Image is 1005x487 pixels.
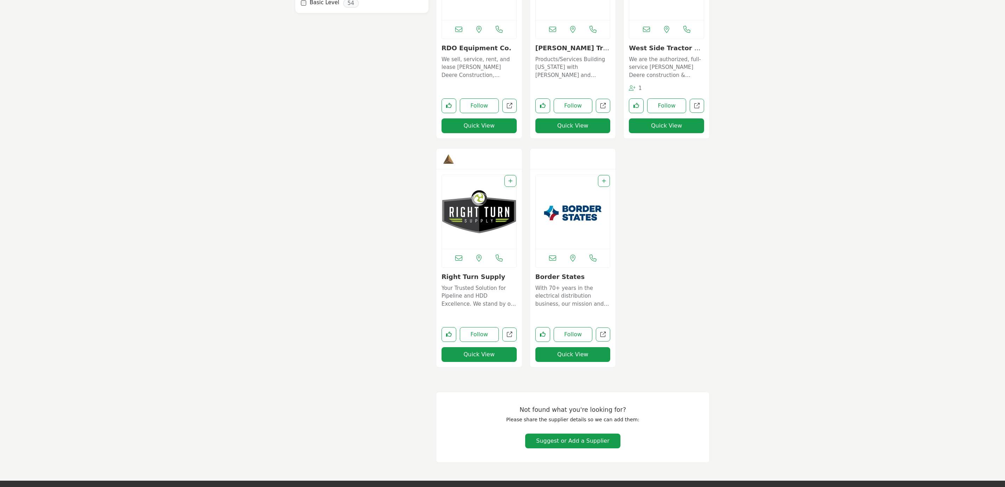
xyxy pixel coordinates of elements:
[460,327,499,342] button: Follow
[442,175,516,249] a: Open Listing in new tab
[602,178,606,184] a: Add To List
[442,56,517,79] p: We sell, service, rent, and lease [PERSON_NAME] Deere Construction, Vermeer, Wirtgen Group, and T...
[596,99,610,113] a: Open brooks-tractor-inc in new tab
[596,327,610,342] a: Open border-states in new tab
[442,175,516,249] img: Right Turn Supply
[535,54,611,79] a: Products/Services Building [US_STATE] with [PERSON_NAME] and Hitachi. Our positioning division ha...
[442,273,505,280] a: Right Turn Supply
[442,118,517,133] button: Quick View
[450,406,695,414] h3: Not found what you're looking for?
[442,44,517,52] h3: RDO Equipment Co.
[629,98,644,113] button: Like listing
[629,54,704,79] a: We are the authorized, full-service [PERSON_NAME] Deere construction & forestry equipment distrib...
[442,327,456,342] button: Like listing
[508,178,513,184] a: Add To List
[629,84,642,92] div: Followers
[442,273,517,281] h3: Right Turn Supply
[535,98,550,113] button: Like listing
[629,44,704,52] h3: West Side Tractor Sales
[536,437,609,444] span: Suggest or Add a Supplier
[442,284,517,308] p: Your Trusted Solution for Pipeline and HDD Excellence. We stand by our name and our products and ...
[536,175,610,249] img: Border States
[442,44,511,52] a: RDO Equipment Co.
[629,118,704,133] button: Quick View
[535,44,611,52] h3: Brooks Tractor Inc.
[690,99,704,113] a: Open west-side-tractor-sales in new tab
[535,56,611,79] p: Products/Services Building [US_STATE] with [PERSON_NAME] and Hitachi. Our positioning division ha...
[525,434,620,448] button: Suggest or Add a Supplier
[502,99,517,113] a: Open rdo-equipment-co in new tab
[535,273,585,280] a: Border States
[554,327,593,342] button: Follow
[638,85,642,91] span: 1
[443,154,454,164] img: Bronze Sponsors Badge Icon
[502,327,517,342] a: Open right-turn-supply in new tab
[536,175,610,249] a: Open Listing in new tab
[535,118,611,133] button: Quick View
[629,56,704,79] p: We are the authorized, full-service [PERSON_NAME] Deere construction & forestry equipment distrib...
[535,44,609,59] a: [PERSON_NAME] Tractor Inc.
[442,98,456,113] button: Like listing
[535,273,611,281] h3: Border States
[535,283,611,308] a: With 70+ years in the electrical distribution business, our mission and values have always been c...
[554,98,593,113] button: Follow
[442,347,517,362] button: Quick View
[535,347,611,362] button: Quick View
[629,44,700,59] a: West Side Tractor Sa...
[442,54,517,79] a: We sell, service, rent, and lease [PERSON_NAME] Deere Construction, Vermeer, Wirtgen Group, and T...
[535,327,550,342] button: Like listing
[506,417,639,422] span: Please share the supplier details so we can add them:
[442,283,517,308] a: Your Trusted Solution for Pipeline and HDD Excellence. We stand by our name and our products and ...
[535,284,611,308] p: With 70+ years in the electrical distribution business, our mission and values have always been c...
[301,0,306,6] input: select Basic Level checkbox
[460,98,499,113] button: Follow
[647,98,686,113] button: Follow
